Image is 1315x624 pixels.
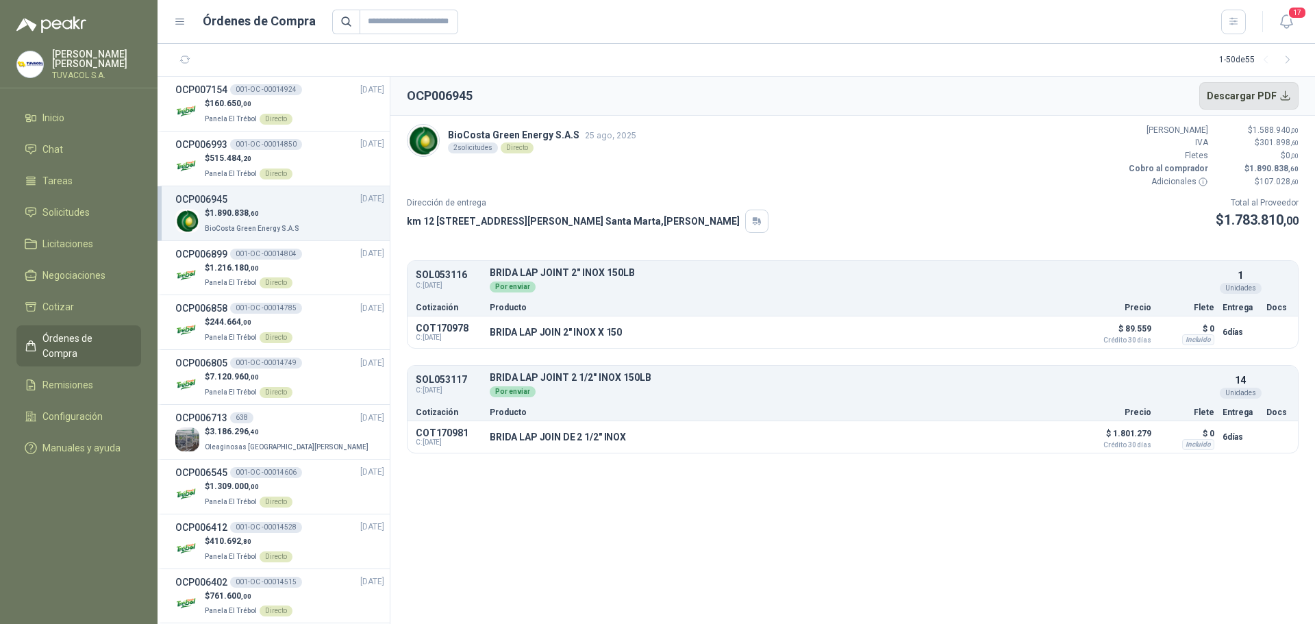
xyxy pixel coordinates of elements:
[490,373,1214,383] p: BRIDA LAP JOINT 2 1/2" INOX 150LB
[1126,136,1208,149] p: IVA
[175,355,384,399] a: OCP006805001-OC -00014749[DATE] Company Logo$7.120.960,00Panela El TrébolDirecto
[205,207,302,220] p: $
[360,575,384,588] span: [DATE]
[1083,442,1151,449] span: Crédito 30 días
[16,262,141,288] a: Negociaciones
[42,236,93,251] span: Licitaciones
[205,553,257,560] span: Panela El Trébol
[175,465,227,480] h3: OCP006545
[241,538,251,545] span: ,80
[175,410,227,425] h3: OCP006713
[205,480,292,493] p: $
[52,49,141,68] p: [PERSON_NAME] [PERSON_NAME]
[175,592,199,616] img: Company Logo
[416,303,481,312] p: Cotización
[205,388,257,396] span: Panela El Trébol
[16,325,141,366] a: Órdenes de Compra
[175,318,199,342] img: Company Logo
[16,168,141,194] a: Tareas
[416,408,481,416] p: Cotización
[203,12,316,31] h1: Órdenes de Compra
[210,317,251,327] span: 244.664
[205,334,257,341] span: Panela El Trébol
[205,607,257,614] span: Panela El Trébol
[1238,268,1243,283] p: 1
[175,520,384,563] a: OCP006412001-OC -00014528[DATE] Company Logo$410.692,80Panela El TrébolDirecto
[230,522,302,533] div: 001-OC -00014528
[205,371,292,384] p: $
[42,110,64,125] span: Inicio
[1160,408,1214,416] p: Flete
[16,403,141,429] a: Configuración
[210,153,251,163] span: 515.484
[360,138,384,151] span: [DATE]
[1223,408,1258,416] p: Entrega
[230,303,302,314] div: 001-OC -00014785
[260,551,292,562] div: Directo
[205,535,292,548] p: $
[230,467,302,478] div: 001-OC -00014606
[16,435,141,461] a: Manuales y ayuda
[249,210,259,217] span: ,60
[175,301,384,344] a: OCP006858001-OC -00014785[DATE] Company Logo$244.664,00Panela El TrébolDirecto
[1288,165,1299,173] span: ,60
[1253,125,1299,135] span: 1.588.940
[490,432,626,442] p: BRIDA LAP JOIN DE 2 1/2" INOX
[1083,425,1151,449] p: $ 1.801.279
[1216,136,1299,149] p: $
[230,577,302,588] div: 001-OC -00014515
[42,142,63,157] span: Chat
[1288,6,1307,19] span: 17
[360,357,384,370] span: [DATE]
[175,537,199,561] img: Company Logo
[175,575,227,590] h3: OCP006402
[16,105,141,131] a: Inicio
[360,466,384,479] span: [DATE]
[241,155,251,162] span: ,20
[230,249,302,260] div: 001-OC -00014804
[230,84,302,95] div: 001-OC -00014924
[585,130,636,140] span: 25 ago, 2025
[42,440,121,455] span: Manuales y ayuda
[205,225,299,232] span: BioCosta Green Energy S.A.S
[448,127,636,142] p: BioCosta Green Energy S.A.S
[230,358,302,369] div: 001-OC -00014749
[210,99,251,108] span: 160.650
[1160,303,1214,312] p: Flete
[1216,175,1299,188] p: $
[1182,334,1214,345] div: Incluido
[175,575,384,618] a: OCP006402001-OC -00014515[DATE] Company Logo$761.600,00Panela El TrébolDirecto
[205,115,257,123] span: Panela El Trébol
[1216,197,1299,210] p: Total al Proveedor
[1235,373,1246,388] p: 14
[1126,149,1208,162] p: Fletes
[42,173,73,188] span: Tareas
[416,375,481,385] p: SOL053117
[1126,162,1208,175] p: Cobro al comprador
[205,170,257,177] span: Panela El Trébol
[42,268,105,283] span: Negociaciones
[205,498,257,506] span: Panela El Trébol
[42,331,128,361] span: Órdenes de Compra
[230,139,302,150] div: 001-OC -00014850
[1290,152,1299,160] span: ,00
[205,152,292,165] p: $
[210,263,259,273] span: 1.216.180
[175,301,227,316] h3: OCP006858
[490,282,536,292] div: Por enviar
[1249,164,1299,173] span: 1.890.838
[260,277,292,288] div: Directo
[1126,124,1208,137] p: [PERSON_NAME]
[260,387,292,398] div: Directo
[42,205,90,220] span: Solicitudes
[175,410,384,453] a: OCP006713638[DATE] Company Logo$3.186.296,40Oleaginosas [GEOGRAPHIC_DATA][PERSON_NAME]
[1286,151,1299,160] span: 0
[260,114,292,125] div: Directo
[490,327,622,338] p: BRIDA LAP JOIN 2" INOX X 150
[1126,175,1208,188] p: Adicionales
[1160,321,1214,337] p: $ 0
[1274,10,1299,34] button: 17
[1083,337,1151,344] span: Crédito 30 días
[1220,388,1262,399] div: Unidades
[1219,49,1299,71] div: 1 - 50 de 55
